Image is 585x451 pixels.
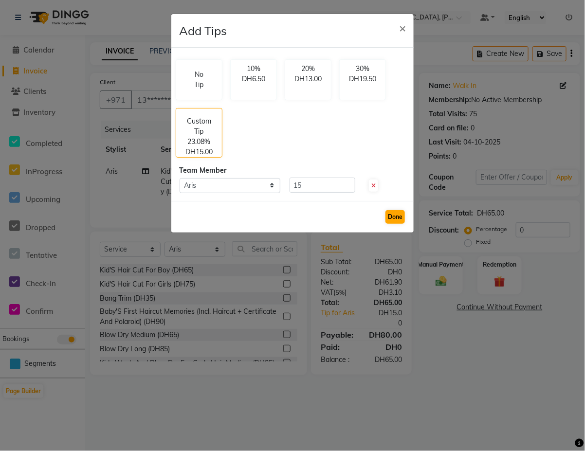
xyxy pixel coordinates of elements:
[182,116,216,137] p: Custom Tip
[291,74,325,84] p: DH13.00
[399,20,406,35] span: ×
[185,147,213,157] p: DH15.00
[346,74,380,84] p: DH19.50
[291,64,325,74] p: 20%
[188,137,211,147] p: 23.08%
[385,210,405,224] button: Done
[391,14,414,41] button: Close
[192,70,206,90] p: No Tip
[237,74,271,84] p: DH6.50
[237,64,271,74] p: 10%
[179,166,226,175] span: Team Member
[179,22,227,39] h4: Add Tips
[346,64,380,74] p: 30%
